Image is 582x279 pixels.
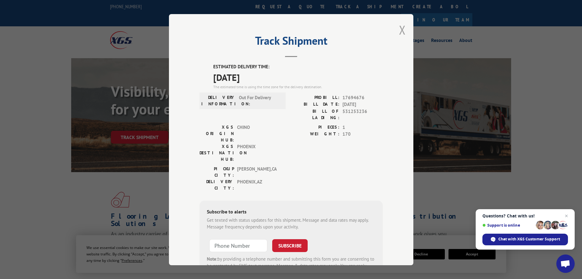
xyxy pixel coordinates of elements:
label: DELIVERY INFORMATION: [201,94,236,107]
span: [PERSON_NAME] , CA [237,165,278,178]
label: PROBILL: [291,94,339,101]
div: Subscribe to alerts [207,208,375,217]
span: [DATE] [213,70,383,84]
span: PHOENIX [237,143,278,162]
span: 1 [342,124,383,131]
div: by providing a telephone number and submitting this form you are consenting to be contacted by SM... [207,255,375,276]
div: Get texted with status updates for this shipment. Message and data rates may apply. Message frequ... [207,217,375,230]
h2: Track Shipment [199,36,383,48]
span: Chat with XGS Customer Support [498,236,560,242]
div: The estimated time is using the time zone for the delivery destination. [213,84,383,89]
span: Close chat [563,212,570,220]
label: WEIGHT: [291,131,339,138]
span: 170 [342,131,383,138]
label: DELIVERY CITY: [199,178,234,191]
label: PICKUP CITY: [199,165,234,178]
input: Phone Number [209,239,267,252]
strong: Note: [207,256,218,262]
div: Chat with XGS Customer Support [482,234,568,245]
label: PIECES: [291,124,339,131]
span: Out For Delivery [239,94,280,107]
div: Open chat [556,254,575,273]
span: [DATE] [342,101,383,108]
span: 531253236 [342,108,383,121]
span: PHOENIX , AZ [237,178,278,191]
label: ESTIMATED DELIVERY TIME: [213,63,383,70]
button: Close modal [399,22,406,38]
span: 17694676 [342,94,383,101]
span: Support is online [482,223,534,228]
span: Questions? Chat with us! [482,213,568,218]
label: BILL OF LADING: [291,108,339,121]
label: XGS DESTINATION HUB: [199,143,234,162]
span: CHINO [237,124,278,143]
button: SUBSCRIBE [272,239,308,252]
label: BILL DATE: [291,101,339,108]
label: XGS ORIGIN HUB: [199,124,234,143]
